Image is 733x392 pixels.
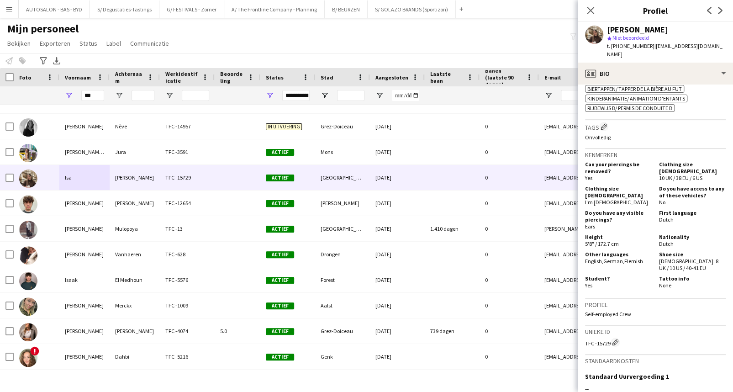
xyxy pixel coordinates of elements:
div: TFC -5576 [160,267,215,292]
div: 0 [480,267,539,292]
span: No [659,199,665,206]
span: 10 UK / 38 EU / 6 US [659,175,702,181]
button: Open Filtermenu [165,91,174,100]
span: Label [106,39,121,48]
h5: Other languages [585,251,652,258]
img: Isabeau Merckx [19,297,37,316]
span: Voornaam [65,74,91,81]
span: Laatste baan [430,70,463,84]
button: Open Filtermenu [266,91,274,100]
div: [DATE] [370,293,425,318]
img: Isabel Dahbi [19,349,37,367]
div: Drongen [315,242,370,267]
span: Ears [585,223,595,230]
button: S/ Degustaties-Tastings [90,0,159,18]
div: Dahbi [110,344,160,369]
button: Open Filtermenu [115,91,123,100]
div: 0 [480,139,539,164]
div: [EMAIL_ADDRESS][DOMAIN_NAME] [539,114,722,139]
div: TFC -4074 [160,318,215,344]
p: Self-employed Crew [585,311,726,318]
button: S/ GOLAZO BRANDS (Sportizon) [368,0,456,18]
input: Aangesloten Filter Invoer [392,90,419,101]
h5: Tattoo info [659,275,726,282]
h5: Clothing size [DEMOGRAPHIC_DATA] [659,161,726,175]
span: Banen (laatste 90 dagen) [485,67,522,88]
span: Actief [266,302,294,309]
div: [EMAIL_ADDRESS][DOMAIN_NAME] [539,242,722,267]
div: Nève [110,114,160,139]
h5: Height [585,233,652,240]
span: English , [585,258,603,265]
div: [EMAIL_ADDRESS][DOMAIN_NAME] [539,191,722,216]
div: [EMAIL_ADDRESS][DOMAIN_NAME] [539,293,722,318]
span: Foto [19,74,31,81]
p: Onvolledig [585,134,726,141]
img: Isaak El Medhoun [19,272,37,290]
span: | [EMAIL_ADDRESS][DOMAIN_NAME] [607,42,722,58]
span: Actief [266,175,294,181]
div: [DATE] [370,165,425,190]
span: E-mail [544,74,561,81]
div: TFC -13 [160,216,215,241]
span: Actief [266,149,294,156]
span: Status [79,39,97,48]
h5: Student? [585,275,652,282]
span: Status [266,74,284,81]
button: G/ FESTIVALS - Zomer [159,0,224,18]
div: [PERSON_NAME] [59,242,110,267]
button: Open Filtermenu [321,91,329,100]
div: 0 [480,242,539,267]
div: [DATE] [370,318,425,344]
span: Mijn personeel [7,22,79,36]
h3: Unieke ID [585,328,726,336]
div: [PERSON_NAME] [110,165,160,190]
div: 0 [480,293,539,318]
span: Dutch [659,240,674,247]
h5: Do you have any visible piercings? [585,209,652,223]
div: [EMAIL_ADDRESS][DOMAIN_NAME] [539,165,722,190]
span: Stad [321,74,333,81]
div: [PERSON_NAME][EMAIL_ADDRESS][DOMAIN_NAME] [539,216,722,241]
span: Actief [266,226,294,233]
div: [EMAIL_ADDRESS][DOMAIN_NAME] [539,344,722,369]
div: 5.0 [215,318,260,344]
h3: Standaardkosten [585,357,726,365]
span: Communicatie [130,39,169,48]
span: Niet beoordeeld [612,34,649,41]
h5: First language [659,209,726,216]
a: Label [103,37,125,49]
div: 0 [480,344,539,369]
div: [DATE] [370,344,425,369]
a: Status [76,37,101,49]
div: Isa [59,165,110,190]
h5: Clothing size [DEMOGRAPHIC_DATA] [585,185,652,199]
span: I'm [DEMOGRAPHIC_DATA] [585,199,648,206]
span: Kinderanimatie/ Animation d'enfants [587,95,685,102]
h3: Profiel [578,5,733,16]
h5: Can your piercings be removed? [585,161,652,175]
app-action-btn: Geavanceerde filters [38,55,49,66]
h5: Nationality [659,233,726,240]
button: Open Filtermenu [544,91,553,100]
button: B/ BEURZEN [325,0,368,18]
div: Jura [110,139,160,164]
span: Actief [266,277,294,284]
h3: Standaard Uurvergoeding 1 [585,372,669,381]
img: Isaac Vanhaeren [19,246,37,265]
input: Stad Filter Invoer [337,90,364,101]
div: [DATE] [370,267,425,292]
div: [PERSON_NAME] [59,216,110,241]
button: AUTOSALON - BAS - BYD [19,0,90,18]
div: [PERSON_NAME] [110,318,160,344]
span: ! [30,346,39,355]
div: 1.410 dagen [425,216,480,241]
div: Vanhaeren [110,242,160,267]
div: Mons [315,139,370,164]
span: Beoordeling [220,70,244,84]
img: Eloïse Elisabeth Jura [19,144,37,162]
div: [GEOGRAPHIC_DATA] [315,216,370,241]
div: TFC -628 [160,242,215,267]
div: [PERSON_NAME] [59,293,110,318]
div: [EMAIL_ADDRESS][DOMAIN_NAME] [539,267,722,292]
